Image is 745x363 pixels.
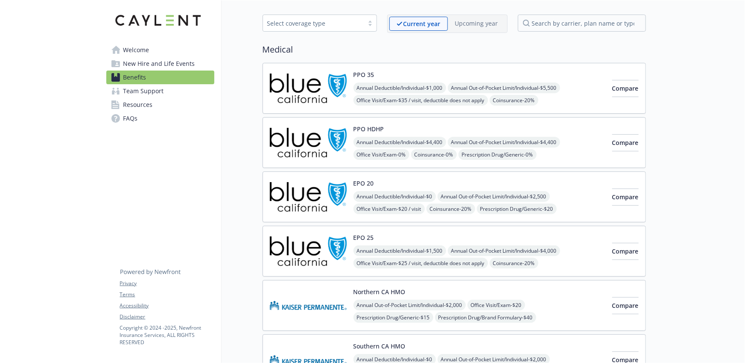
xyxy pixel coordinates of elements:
span: Annual Deductible/Individual - $0 [354,191,436,202]
a: Privacy [120,280,214,287]
span: Annual Out-of-Pocket Limit/Individual - $4,400 [448,137,560,148]
h2: Medical [263,43,646,56]
span: Compare [612,84,639,92]
span: Annual Deductible/Individual - $1,500 [354,245,446,256]
span: Office Visit/Exam - $20 / visit [354,204,425,214]
span: Prescription Drug/Brand Formulary - $40 [435,312,536,323]
a: Welcome [106,43,214,57]
span: Compare [612,193,639,201]
span: Coinsurance - 0% [411,149,457,160]
span: Upcoming year [448,17,505,31]
button: PPO HDHP [354,124,384,133]
span: Annual Deductible/Individual - $1,000 [354,83,446,93]
img: Blue Shield of California carrier logo [270,179,347,215]
p: Upcoming year [455,19,498,28]
p: Current year [403,19,441,28]
span: Prescription Drug/Generic - $15 [354,312,433,323]
span: Compare [612,139,639,147]
a: New Hire and Life Events [106,57,214,71]
span: Compare [612,301,639,310]
button: EPO 25 [354,233,374,242]
div: Select coverage type [267,19,359,28]
p: Copyright © 2024 - 2025 , Newfront Insurance Services, ALL RIGHTS RESERVED [120,324,214,346]
span: Annual Out-of-Pocket Limit/Individual - $5,500 [448,83,560,93]
button: Compare [612,80,639,97]
button: PPO 35 [354,70,374,79]
img: Kaiser Permanente Insurance Company carrier logo [270,287,347,324]
button: Compare [612,243,639,260]
span: Prescription Drug/Generic - 0% [459,149,537,160]
button: Northern CA HMO [354,287,406,296]
button: Southern CA HMO [354,342,406,351]
span: Prescription Drug/Generic - $20 [477,204,557,214]
span: Coinsurance - 20% [490,95,538,106]
a: Team Support [106,84,214,98]
a: Disclaimer [120,313,214,321]
span: FAQs [123,112,138,125]
span: Office Visit/Exam - $35 / visit, deductible does not apply [354,95,488,106]
span: Resources [123,98,153,112]
a: Accessibility [120,302,214,310]
button: Compare [612,134,639,151]
span: Coinsurance - 20% [427,204,475,214]
span: Benefits [123,71,146,84]
button: EPO 20 [354,179,374,188]
img: Blue Shield of California carrier logo [270,233,347,269]
span: Office Visit/Exam - $20 [467,300,525,310]
span: Welcome [123,43,149,57]
span: Annual Deductible/Individual - $4,400 [354,137,446,148]
span: Office Visit/Exam - $25 / visit, deductible does not apply [354,258,488,269]
img: Blue Shield of California carrier logo [270,124,347,161]
a: Resources [106,98,214,112]
a: Benefits [106,71,214,84]
span: Compare [612,247,639,255]
button: Compare [612,297,639,314]
span: Annual Out-of-Pocket Limit/Individual - $2,000 [354,300,466,310]
span: Annual Out-of-Pocket Limit/Individual - $4,000 [448,245,560,256]
a: FAQs [106,112,214,125]
span: Team Support [123,84,164,98]
span: Coinsurance - 20% [490,258,538,269]
a: Terms [120,291,214,298]
span: Annual Out-of-Pocket Limit/Individual - $2,500 [438,191,550,202]
input: search by carrier, plan name or type [518,15,646,32]
span: New Hire and Life Events [123,57,195,71]
img: Blue Shield of California carrier logo [270,70,347,106]
span: Office Visit/Exam - 0% [354,149,409,160]
button: Compare [612,189,639,206]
